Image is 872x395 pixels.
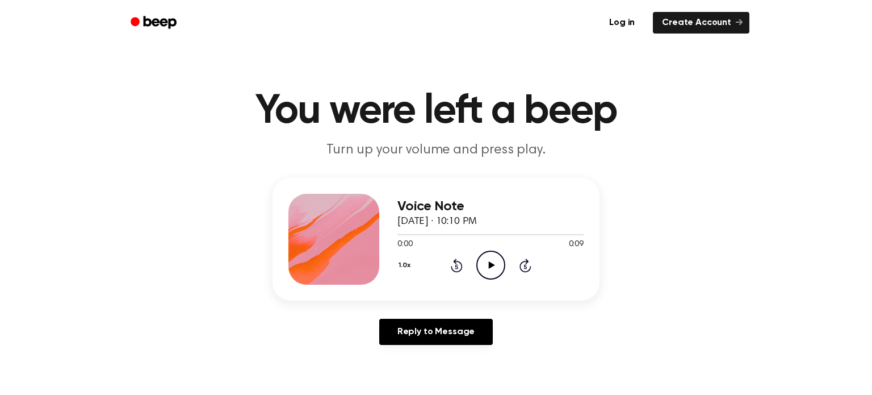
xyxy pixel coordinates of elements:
h1: You were left a beep [145,91,727,132]
a: Log in [598,10,646,36]
span: 0:00 [397,239,412,251]
a: Create Account [653,12,749,34]
span: 0:09 [569,239,584,251]
a: Beep [123,12,187,34]
span: [DATE] · 10:10 PM [397,217,477,227]
a: Reply to Message [379,319,493,345]
h3: Voice Note [397,199,584,214]
p: Turn up your volume and press play. [218,141,654,160]
button: 1.0x [397,256,414,275]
